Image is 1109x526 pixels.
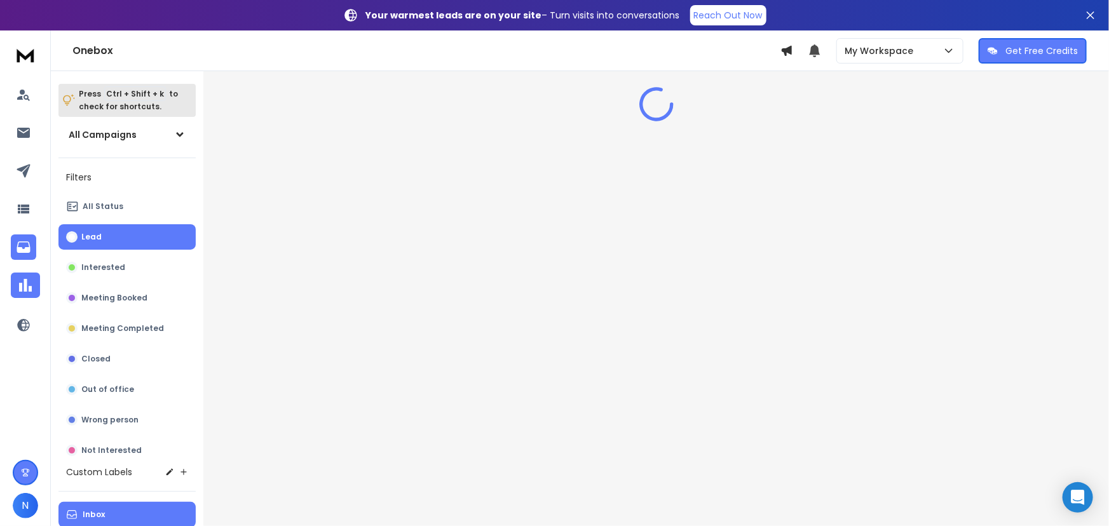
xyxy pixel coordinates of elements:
p: Not Interested [81,445,142,455]
p: Wrong person [81,415,139,425]
p: Lead [81,232,102,242]
p: Closed [81,354,111,364]
h3: Filters [58,168,196,186]
button: Meeting Booked [58,285,196,311]
button: Not Interested [58,438,196,463]
p: Get Free Credits [1005,44,1078,57]
p: Press to check for shortcuts. [79,88,178,113]
h1: Onebox [72,43,780,58]
p: Interested [81,262,125,273]
div: Open Intercom Messenger [1063,482,1093,513]
button: Wrong person [58,407,196,433]
button: N [13,493,38,518]
p: Reach Out Now [694,9,763,22]
img: logo [13,43,38,67]
button: Get Free Credits [979,38,1087,64]
p: Out of office [81,384,134,394]
button: All Status [58,194,196,219]
p: – Turn visits into conversations [366,9,680,22]
button: Meeting Completed [58,316,196,341]
p: Meeting Booked [81,293,147,303]
h1: All Campaigns [69,128,137,141]
p: Meeting Completed [81,323,164,334]
p: My Workspace [845,44,918,57]
span: Ctrl + Shift + k [104,86,166,101]
h3: Custom Labels [66,466,132,478]
button: Interested [58,255,196,280]
p: All Status [83,201,123,212]
button: Closed [58,346,196,372]
p: Inbox [83,509,105,520]
button: All Campaigns [58,122,196,147]
a: Reach Out Now [690,5,766,25]
button: Lead [58,224,196,250]
strong: Your warmest leads are on your site [366,9,542,22]
button: Out of office [58,377,196,402]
